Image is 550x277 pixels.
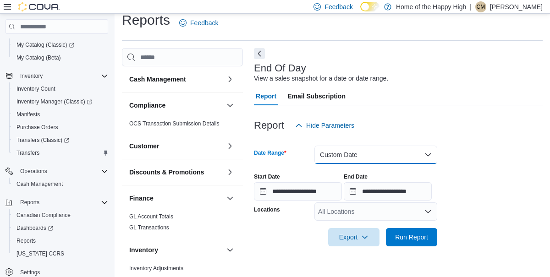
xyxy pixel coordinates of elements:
[13,39,78,50] a: My Catalog (Classic)
[254,48,265,59] button: Next
[360,2,379,11] input: Dark Mode
[13,179,66,190] a: Cash Management
[176,14,222,32] a: Feedback
[13,248,68,259] a: [US_STATE] CCRS
[16,197,43,208] button: Reports
[16,180,63,188] span: Cash Management
[20,199,39,206] span: Reports
[490,1,543,12] p: [PERSON_NAME]
[16,250,64,257] span: [US_STATE] CCRS
[13,96,108,107] span: Inventory Manager (Classic)
[20,269,40,276] span: Settings
[9,209,112,222] button: Canadian Compliance
[306,121,354,130] span: Hide Parameters
[129,168,204,177] h3: Discounts & Promotions
[16,136,69,144] span: Transfers (Classic)
[13,83,108,94] span: Inventory Count
[16,149,39,157] span: Transfers
[225,141,236,152] button: Customer
[13,135,73,146] a: Transfers (Classic)
[328,228,379,246] button: Export
[13,210,74,221] a: Canadian Compliance
[13,83,59,94] a: Inventory Count
[13,122,62,133] a: Purchase Orders
[129,75,223,84] button: Cash Management
[2,165,112,178] button: Operations
[225,193,236,204] button: Finance
[9,134,112,147] a: Transfers (Classic)
[344,182,432,201] input: Press the down key to open a popover containing a calendar.
[13,52,108,63] span: My Catalog (Beta)
[13,223,57,234] a: Dashboards
[16,111,40,118] span: Manifests
[20,72,43,80] span: Inventory
[16,166,108,177] span: Operations
[13,147,108,158] span: Transfers
[122,11,170,29] h1: Reports
[225,74,236,85] button: Cash Management
[470,1,472,12] p: |
[13,122,108,133] span: Purchase Orders
[16,212,71,219] span: Canadian Compliance
[13,210,108,221] span: Canadian Compliance
[9,95,112,108] a: Inventory Manager (Classic)
[129,265,183,272] a: Inventory Adjustments
[324,2,352,11] span: Feedback
[314,146,437,164] button: Custom Date
[424,208,432,215] button: Open list of options
[129,224,169,231] span: GL Transactions
[13,179,108,190] span: Cash Management
[254,173,280,180] label: Start Date
[129,213,173,220] a: GL Account Totals
[13,135,108,146] span: Transfers (Classic)
[225,244,236,255] button: Inventory
[13,96,96,107] a: Inventory Manager (Classic)
[16,85,55,92] span: Inventory Count
[129,120,220,127] a: OCS Transaction Submission Details
[129,245,223,255] button: Inventory
[16,54,61,61] span: My Catalog (Beta)
[225,167,236,178] button: Discounts & Promotions
[122,211,243,237] div: Finance
[344,173,368,180] label: End Date
[16,71,46,81] button: Inventory
[287,87,346,105] span: Email Subscription
[254,206,280,213] label: Locations
[477,1,485,12] span: CM
[9,147,112,159] button: Transfers
[475,1,486,12] div: Carson MacDonald
[16,98,92,105] span: Inventory Manager (Classic)
[334,228,374,246] span: Export
[16,41,74,49] span: My Catalog (Classic)
[13,39,108,50] span: My Catalog (Classic)
[9,247,112,260] button: [US_STATE] CCRS
[13,235,39,246] a: Reports
[13,223,108,234] span: Dashboards
[9,38,112,51] a: My Catalog (Classic)
[9,222,112,234] a: Dashboards
[129,75,186,84] h3: Cash Management
[2,196,112,209] button: Reports
[254,149,286,157] label: Date Range
[254,120,284,131] h3: Report
[9,108,112,121] button: Manifests
[13,109,108,120] span: Manifests
[225,100,236,111] button: Compliance
[122,118,243,133] div: Compliance
[2,70,112,82] button: Inventory
[13,109,44,120] a: Manifests
[13,147,43,158] a: Transfers
[386,228,437,246] button: Run Report
[16,124,58,131] span: Purchase Orders
[16,197,108,208] span: Reports
[13,52,65,63] a: My Catalog (Beta)
[9,178,112,190] button: Cash Management
[18,2,60,11] img: Cova
[129,168,223,177] button: Discounts & Promotions
[13,235,108,246] span: Reports
[254,74,388,83] div: View a sales snapshot for a date or date range.
[129,141,223,151] button: Customer
[16,166,51,177] button: Operations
